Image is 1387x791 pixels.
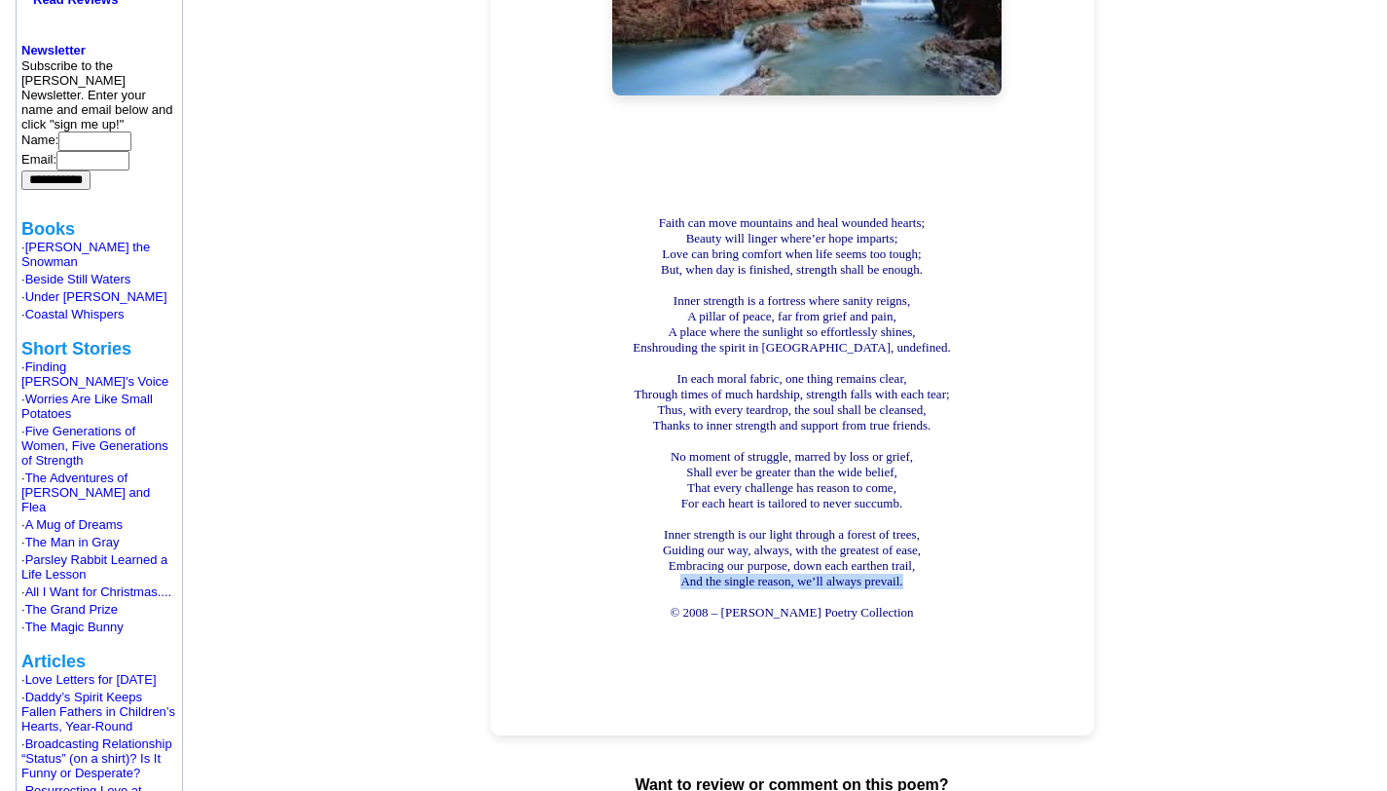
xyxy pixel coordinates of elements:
b: Short Stories [21,339,131,358]
a: The Man in Gray [25,535,120,549]
b: Articles [21,652,86,671]
img: shim.gif [21,549,22,552]
span: That every challenge has reason to come, [687,480,896,495]
a: Daddy’s Spirit Keeps Fallen Fathers in Children’s Hearts, Year-Round [21,690,175,734]
span: Embracing our purpose, down each earthen trail, [669,558,915,573]
font: · [21,690,175,734]
font: · [21,672,157,687]
span: Through times of much hardship, strength falls with each tear; [634,387,949,401]
a: A Mug of Dreams [25,517,123,532]
font: · [21,517,123,532]
font: · [21,584,171,599]
font: · [21,359,168,389]
font: · [21,620,124,634]
font: · [21,307,125,321]
font: · [21,535,119,549]
span: And the single reason, we’ll always prevail. [680,574,902,588]
a: Finding [PERSON_NAME]'s Voice [21,359,168,389]
span: In each moral fabric, one thing remains clear, [677,371,907,386]
span: But, when day is finished, strength shall be enough. [661,262,923,277]
font: · [21,424,168,468]
font: · [21,289,167,304]
font: Subscribe to the [PERSON_NAME] Newsletter. Enter your name and email below and click "sign me up!... [21,58,172,186]
img: shim.gif [21,269,22,272]
b: Books [21,219,75,239]
a: Coastal Whispers [25,307,125,321]
img: shim.gif [21,321,22,324]
span: A place where the sunlight so effortlessly shines, [669,324,916,339]
a: [PERSON_NAME] the Snowman [21,240,150,269]
img: shim.gif [21,780,22,783]
font: · [21,471,150,514]
img: shim.gif [21,514,22,517]
img: shim.gif [21,582,22,584]
img: shim.gif [21,468,22,471]
span: Inner strength is our light through a forest of trees, [664,527,920,542]
a: Five Generations of Women, Five Generations of Strength [21,424,168,468]
a: The Grand Prize [25,602,118,617]
span: Faith can move mountains and heal wounded hearts; [659,215,925,230]
img: shim.gif [21,389,22,392]
img: shim.gif [21,286,22,289]
span: © 2008 – [PERSON_NAME] Poetry Collection [670,605,913,620]
img: shim.gif [21,421,22,424]
img: shim.gif [21,687,22,690]
img: shim.gif [21,634,22,637]
a: Broadcasting Relationship “Status” (on a shirt)? Is It Funny or Desperate? [21,736,172,780]
span: Thus, with every teardrop, the soul shall be cleansed, [657,402,926,417]
a: Under [PERSON_NAME] [25,289,167,304]
span: Love can bring comfort when life seems too tough; [662,246,921,261]
span: No moment of struggle, marred by loss or grief, [671,449,913,464]
span: A pillar of peace, far from grief and pain, [687,309,895,323]
font: · [21,272,130,286]
img: shim.gif [21,532,22,535]
font: · [21,240,150,269]
a: Newsletter [21,43,86,57]
img: shim.gif [21,599,22,602]
span: Enshrouding the spirit in [GEOGRAPHIC_DATA], undefined. [633,340,950,355]
img: shim.gif [21,734,22,736]
img: shim.gif [21,304,22,307]
img: shim.gif [21,617,22,620]
span: Thanks to inner strength and support from true friends. [653,418,931,433]
font: · [21,736,172,780]
span: Beauty will linger where’er hope imparts; [686,231,898,245]
a: The Magic Bunny [25,620,124,634]
font: · [21,392,153,421]
font: · [21,602,118,617]
a: Parsley Rabbit Learned a Life Lesson [21,552,167,582]
span: Inner strength is a fortress where sanity reigns, [674,293,910,308]
a: Beside Still Waters [25,272,131,286]
font: · [21,552,167,582]
span: For each heart is tailored to never succumb. [681,496,902,510]
span: Guiding our way, always, with the greatest of ease, [663,543,921,557]
a: Love Letters for [DATE] [25,672,157,687]
span: Shall ever be greater than the wide belief, [686,465,897,479]
a: All I Want for Christmas.... [25,584,172,599]
a: The Adventures of [PERSON_NAME] and Flea [21,471,150,514]
a: Worries Are Like Small Potatoes [21,392,153,421]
